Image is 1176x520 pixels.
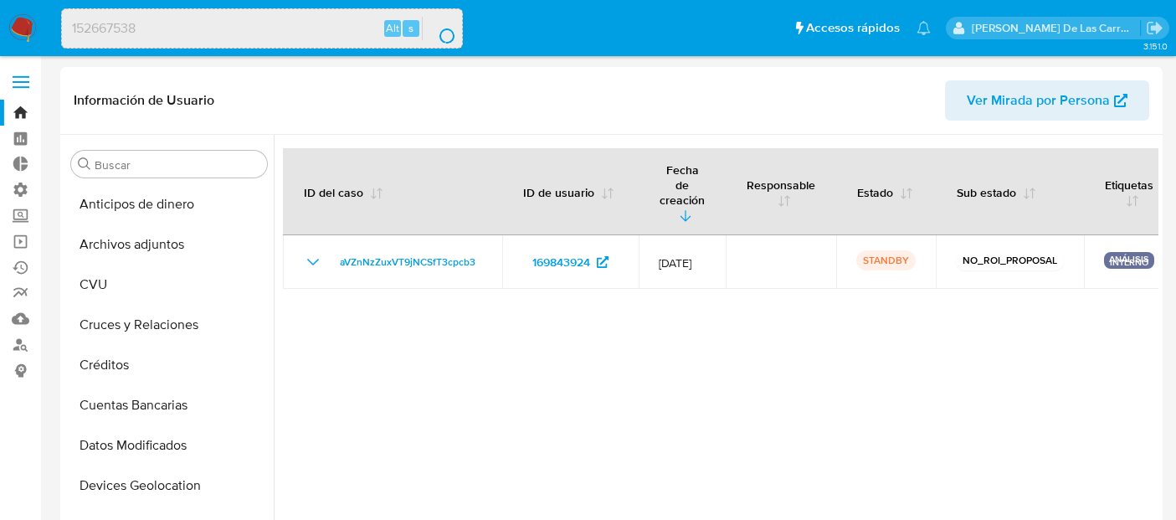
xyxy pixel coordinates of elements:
[806,19,900,37] span: Accesos rápidos
[967,80,1110,121] span: Ver Mirada por Persona
[78,157,91,171] button: Buscar
[945,80,1149,121] button: Ver Mirada por Persona
[64,224,274,265] button: Archivos adjuntos
[972,20,1141,36] p: delfina.delascarreras@mercadolibre.com
[408,20,413,36] span: s
[64,265,274,305] button: CVU
[422,17,456,40] button: search-icon
[74,92,214,109] h1: Información de Usuario
[64,184,274,224] button: Anticipos de dinero
[64,385,274,425] button: Cuentas Bancarias
[62,18,462,39] input: Buscar usuario o caso...
[95,157,260,172] input: Buscar
[64,466,274,506] button: Devices Geolocation
[1146,19,1163,37] a: Salir
[386,20,399,36] span: Alt
[64,305,274,345] button: Cruces y Relaciones
[64,345,274,385] button: Créditos
[917,21,931,35] a: Notificaciones
[64,425,274,466] button: Datos Modificados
